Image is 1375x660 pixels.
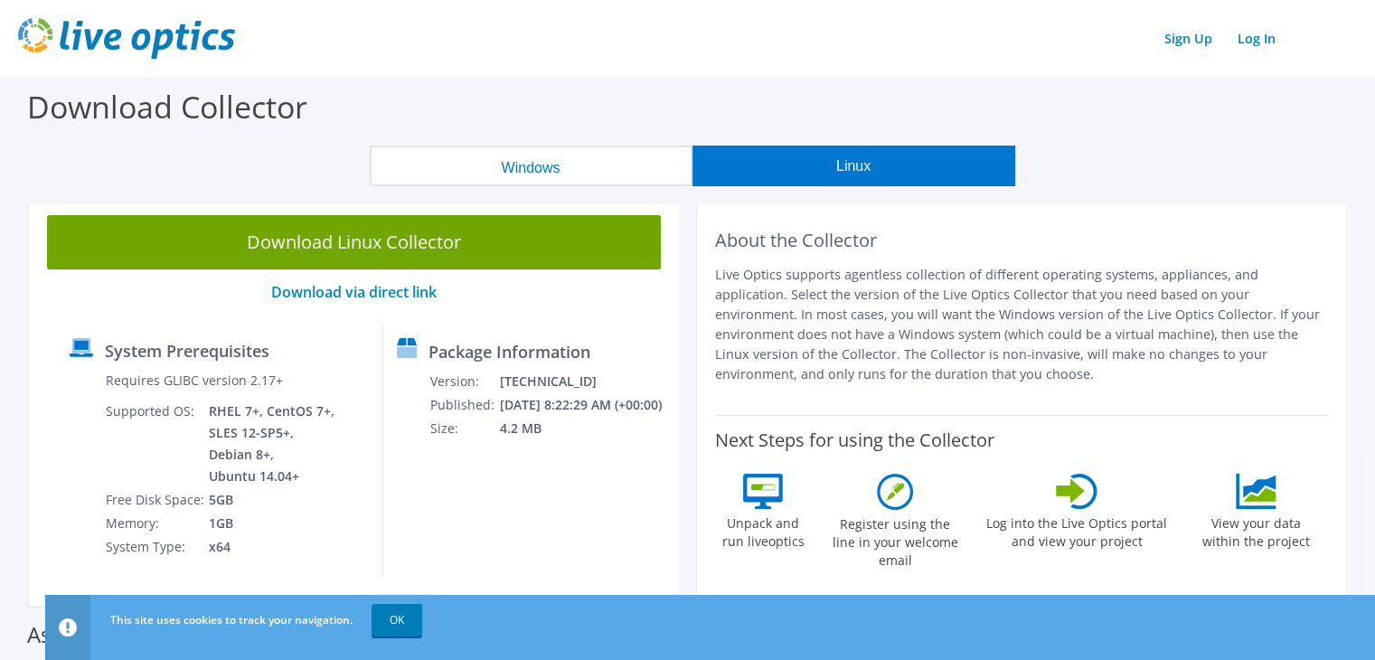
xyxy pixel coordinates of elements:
[271,282,437,302] a: Download via direct link
[429,393,499,417] td: Published:
[27,626,492,644] label: Assessments supported by the Linux Collector
[715,265,1329,384] p: Live Optics supports agentless collection of different operating systems, appliances, and applica...
[18,18,235,59] img: live_optics_svg.svg
[208,488,338,512] td: 5GB
[827,510,963,570] label: Register using the line in your welcome email
[105,488,208,512] td: Free Disk Space:
[721,509,805,551] label: Unpack and run liveoptics
[208,400,338,488] td: RHEL 7+, CentOS 7+, SLES 12-SP5+, Debian 8+, Ubuntu 14.04+
[499,417,671,440] td: 4.2 MB
[105,535,208,559] td: System Type:
[208,512,338,535] td: 1GB
[1155,25,1221,52] a: Sign Up
[370,146,692,186] button: Windows
[208,535,338,559] td: x64
[429,417,499,440] td: Size:
[105,512,208,535] td: Memory:
[429,343,590,361] label: Package Information
[499,393,671,417] td: [DATE] 8:22:29 AM (+00:00)
[105,400,208,488] td: Supported OS:
[499,370,671,393] td: [TECHNICAL_ID]
[106,372,283,390] label: Requires GLIBC version 2.17+
[985,509,1168,551] label: Log into the Live Optics portal and view your project
[715,230,1329,251] h2: About the Collector
[429,370,499,393] td: Version:
[1191,509,1321,551] label: View your data within the project
[27,86,307,127] label: Download Collector
[372,604,422,636] a: OK
[692,146,1015,186] button: Linux
[1229,25,1285,52] a: Log In
[47,215,661,269] a: Download Linux Collector
[110,612,353,627] span: This site uses cookies to track your navigation.
[715,429,994,451] label: Next Steps for using the Collector
[105,342,269,360] label: System Prerequisites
